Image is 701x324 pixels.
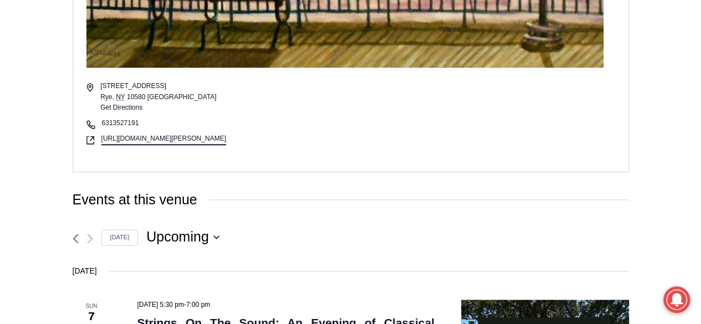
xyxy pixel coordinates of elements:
span: Intern @ [DOMAIN_NAME] [290,110,514,135]
div: "[PERSON_NAME] and I covered the [DATE] Parade, which was a really eye opening experience as I ha... [280,1,524,107]
span: Rye [100,93,112,101]
a: Intern @ [DOMAIN_NAME] [267,107,537,138]
time: [DATE] [73,265,97,277]
span: 7:00 pm [186,301,210,308]
span: [GEOGRAPHIC_DATA] [147,93,217,101]
span: [STREET_ADDRESS] [100,82,166,90]
img: s_800_809a2aa2-bb6e-4add-8b5e-749ad0704c34.jpeg [268,1,335,50]
h4: Book [PERSON_NAME]'s Good Humor for Your Event [337,12,386,43]
abbr: New York [116,93,125,101]
span: Upcoming [146,227,209,247]
a: [URL][DOMAIN_NAME][PERSON_NAME] [101,133,226,145]
a: Previous Events [73,233,79,244]
button: Next Events [87,233,93,244]
span: Sun [73,302,111,310]
span: Events at this venue [73,190,197,210]
span: [DATE] 5:30 pm [137,301,183,308]
div: Serving [GEOGRAPHIC_DATA] Since [DATE] [73,20,274,30]
time: - [137,301,210,308]
button: Click to toggle datepicker [146,227,219,247]
a: Click to select today's date [101,229,139,245]
a: Get Directions [100,104,142,112]
span: 10580 [127,93,145,101]
span: 6313527191 [102,118,139,129]
span: , [112,93,114,101]
a: Book [PERSON_NAME]'s Good Humor for Your Event [329,3,400,50]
